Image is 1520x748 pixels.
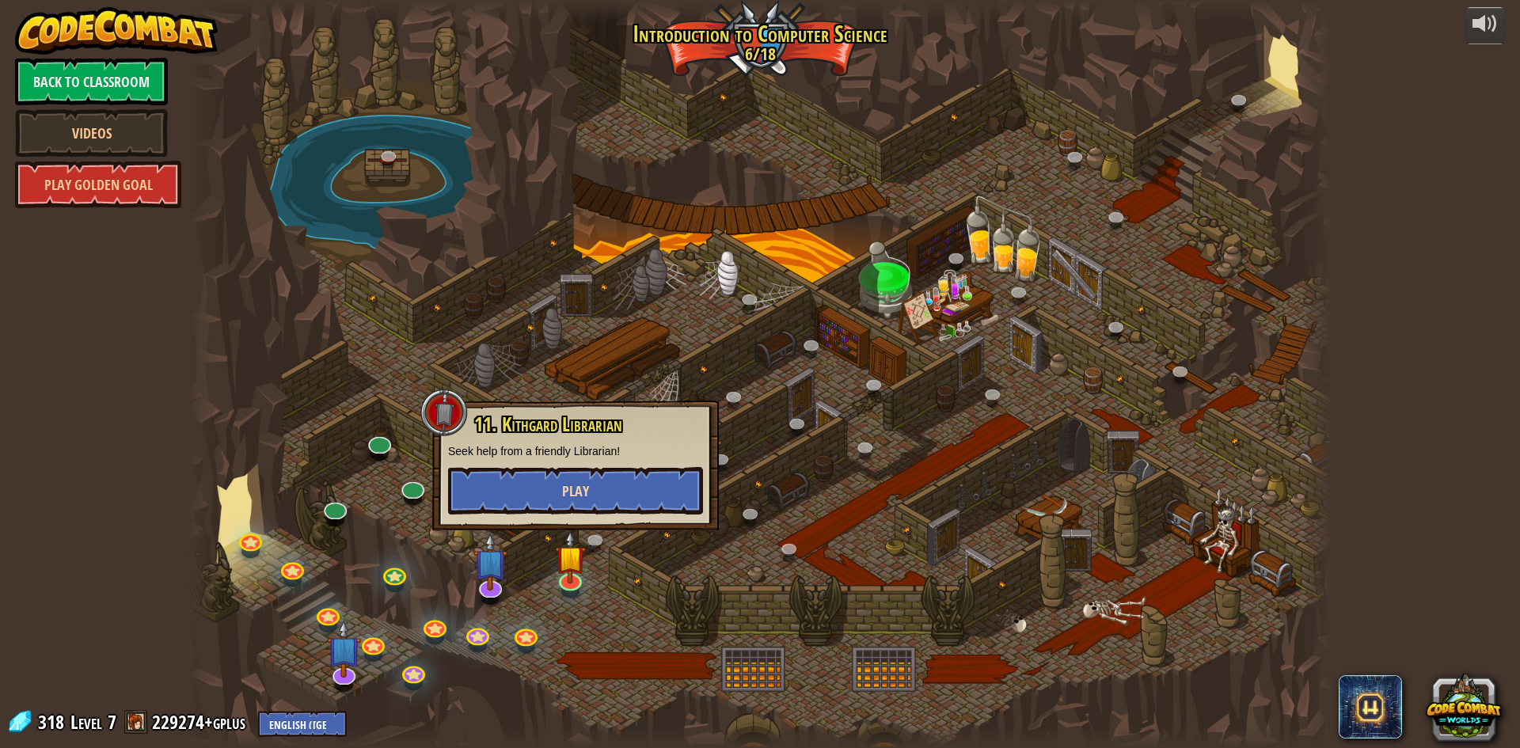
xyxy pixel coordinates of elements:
img: level-banner-unstarted-subscriber.png [473,533,507,591]
img: CodeCombat - Learn how to code by playing a game [15,7,218,55]
span: 7 [108,709,116,735]
button: Play [448,467,703,514]
img: level-banner-unstarted-subscriber.png [328,621,361,678]
span: 11. Kithgard Librarian [474,411,622,438]
a: Back to Classroom [15,58,168,105]
a: Videos [15,109,168,157]
a: 229274+gplus [152,709,250,735]
a: Play Golden Goal [15,161,181,208]
span: 318 [38,709,69,735]
img: level-banner-started.png [555,530,586,583]
button: Adjust volume [1465,7,1505,44]
span: Play [562,481,589,501]
p: Seek help from a friendly Librarian! [448,443,703,459]
span: Level [70,709,102,735]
